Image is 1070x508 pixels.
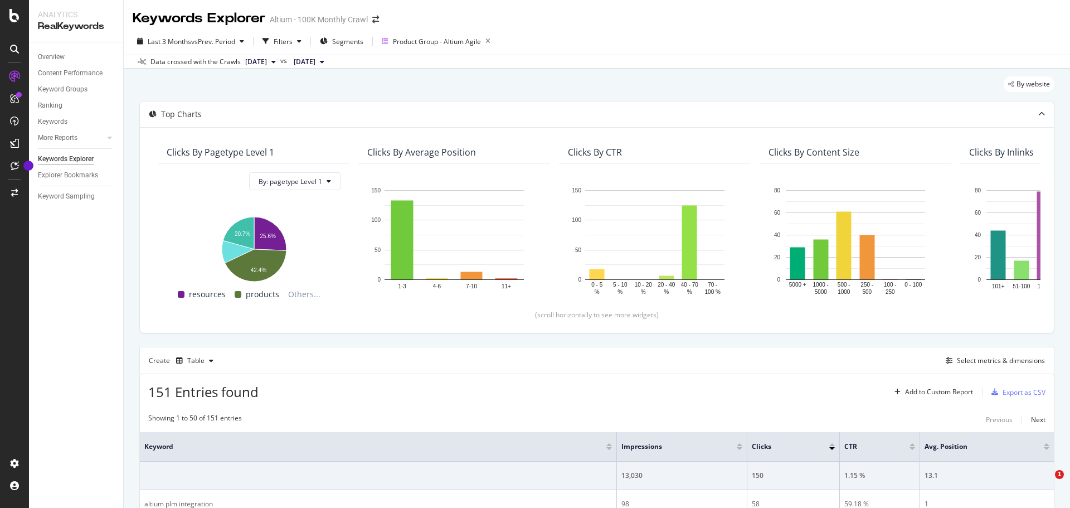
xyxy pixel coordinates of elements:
span: resources [189,288,226,301]
div: Clicks By Inlinks [969,147,1034,158]
text: 0 [377,277,381,283]
span: 1 [1055,470,1064,479]
div: arrow-right-arrow-left [372,16,379,23]
text: 80 [774,187,781,193]
text: 80 [975,187,981,193]
div: Keyword Sampling [38,191,95,202]
text: 20 [975,254,981,260]
text: % [595,289,600,295]
text: 50 [374,247,381,253]
span: By: pagetype Level 1 [259,177,322,186]
text: 70 - [708,282,717,288]
button: Last 3 MonthsvsPrev. Period [133,32,249,50]
text: 16-50 [1037,283,1052,289]
div: Create [149,352,218,370]
iframe: Intercom live chat [1032,470,1059,497]
span: By website [1016,81,1050,88]
button: Next [1031,413,1045,427]
text: 250 [886,289,895,295]
button: Previous [986,413,1013,427]
text: 11+ [502,283,511,289]
div: Clicks By CTR [568,147,622,158]
div: 13.1 [925,471,1049,481]
a: Explorer Bookmarks [38,170,115,181]
button: Table [172,352,218,370]
text: 500 [862,289,872,295]
span: CTR [844,442,893,452]
button: [DATE] [241,55,280,69]
text: 20.7% [235,231,250,237]
div: Table [187,357,205,364]
a: More Reports [38,132,104,144]
span: Impressions [621,442,720,452]
text: 20 [774,254,781,260]
text: 42.4% [251,268,266,274]
button: Filters [258,32,306,50]
div: Altium - 100K Monthly Crawl [270,14,368,25]
text: % [687,289,692,295]
text: 0 - 5 [591,282,602,288]
span: 2025 Oct. 4th [245,57,267,67]
span: products [246,288,279,301]
span: vs [280,56,289,66]
div: Keywords [38,116,67,128]
text: 250 - [860,282,873,288]
a: Keywords Explorer [38,153,115,165]
text: 100 - [884,282,897,288]
text: 1-3 [398,283,406,289]
div: Keywords Explorer [133,9,265,28]
div: Top Charts [161,109,202,120]
svg: A chart. [568,185,742,297]
div: Analytics [38,9,114,20]
div: Tooltip anchor [23,161,33,171]
div: Filters [274,37,293,46]
button: Segments [315,32,368,50]
div: Next [1031,415,1045,424]
div: A chart. [367,185,541,297]
div: Ranking [38,100,62,112]
div: 1.15 % [844,471,915,481]
div: Add to Custom Report [905,389,973,395]
div: Keyword Groups [38,84,87,95]
span: 151 Entries found [148,383,259,401]
text: 0 [578,277,581,283]
div: Content Performance [38,67,103,79]
text: 20 - 40 [658,282,675,288]
div: Showing 1 to 50 of 151 entries [148,413,242,427]
text: 40 [774,232,781,238]
text: % [664,289,669,295]
div: Clicks By Average Position [367,147,476,158]
svg: A chart. [167,211,341,283]
text: 40 - 70 [681,282,699,288]
svg: A chart. [769,185,942,297]
text: 60 [774,210,781,216]
button: By: pagetype Level 1 [249,172,341,190]
a: Ranking [38,100,115,112]
div: Data crossed with the Crawls [150,57,241,67]
span: Clicks [752,442,813,452]
span: 2025 Jun. 28th [294,57,315,67]
div: (scroll horizontally to see more widgets) [153,310,1040,320]
text: 150 [371,187,381,193]
text: 100 % [705,289,721,295]
text: 25.6% [260,233,276,239]
text: 5 - 10 [613,282,628,288]
text: % [641,289,646,295]
button: [DATE] [289,55,329,69]
a: Content Performance [38,67,115,79]
text: 100 [572,217,581,224]
text: 5000 + [789,282,806,288]
text: 100 [371,217,381,224]
div: RealKeywords [38,20,114,33]
text: 51-100 [1013,283,1030,289]
button: Export as CSV [987,383,1045,401]
div: Previous [986,415,1013,424]
button: Product Group - Altium Agile [377,32,495,50]
span: Segments [332,37,363,46]
text: 150 [572,187,581,193]
button: Add to Custom Report [890,383,973,401]
a: Keywords [38,116,115,128]
text: 101+ [992,283,1005,289]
